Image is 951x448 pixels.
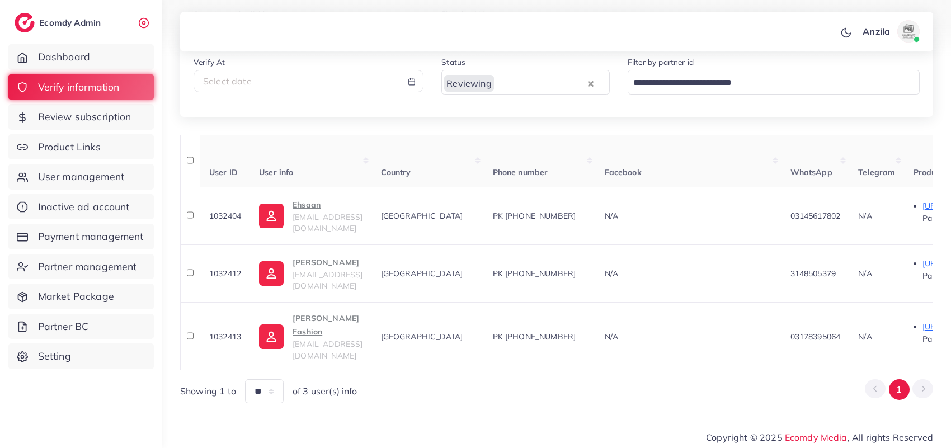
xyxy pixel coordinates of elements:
span: Product Links [38,140,101,154]
input: Search for option [495,74,585,92]
span: [EMAIL_ADDRESS][DOMAIN_NAME] [293,339,362,360]
img: ic-user-info.36bf1079.svg [259,324,284,349]
a: Partner BC [8,314,154,339]
a: logoEcomdy Admin [15,13,103,32]
span: [GEOGRAPHIC_DATA] [381,211,463,221]
a: Anzilaavatar [856,20,924,43]
span: 1032412 [209,268,241,279]
a: Verify information [8,74,154,100]
a: User management [8,164,154,190]
span: , All rights Reserved [848,431,933,444]
img: ic-user-info.36bf1079.svg [259,204,284,228]
span: N/A [858,268,872,279]
label: Filter by partner id [628,56,694,68]
span: User ID [209,167,238,177]
span: PK [PHONE_NUMBER] [493,211,576,221]
img: logo [15,13,35,32]
a: Ehsaan[EMAIL_ADDRESS][DOMAIN_NAME] [259,198,362,234]
span: N/A [605,332,618,342]
p: Anzila [863,25,890,38]
span: Facebook [605,167,642,177]
span: Copyright © 2025 [706,431,933,444]
span: Payment management [38,229,144,244]
span: [EMAIL_ADDRESS][DOMAIN_NAME] [293,212,362,233]
label: Status [441,56,465,68]
a: [PERSON_NAME] Fashion[EMAIL_ADDRESS][DOMAIN_NAME] [259,312,362,361]
span: N/A [605,268,618,279]
a: Review subscription [8,104,154,130]
span: [GEOGRAPHIC_DATA] [381,332,463,342]
span: Partner management [38,260,137,274]
span: of 3 user(s) info [293,385,357,398]
div: Search for option [628,70,920,94]
span: Inactive ad account [38,200,130,214]
h2: Ecomdy Admin [39,17,103,28]
button: Clear Selected [588,77,594,89]
span: 1032404 [209,211,241,221]
input: Search for option [629,74,905,92]
span: WhatsApp [790,167,832,177]
span: Market Package [38,289,114,304]
span: 1032413 [209,332,241,342]
span: Telegram [858,167,895,177]
ul: Pagination [865,379,933,400]
span: [GEOGRAPHIC_DATA] [381,268,463,279]
a: Setting [8,343,154,369]
a: Payment management [8,224,154,249]
span: User management [38,169,124,184]
span: User info [259,167,293,177]
span: N/A [858,332,872,342]
span: Review subscription [38,110,131,124]
span: Phone number [493,167,548,177]
span: Showing 1 to [180,385,236,398]
a: [PERSON_NAME][EMAIL_ADDRESS][DOMAIN_NAME] [259,256,362,292]
a: Ecomdy Media [785,432,848,443]
a: Inactive ad account [8,194,154,220]
p: Ehsaan [293,198,362,211]
span: N/A [858,211,872,221]
span: 03178395064 [790,332,841,342]
span: Setting [38,349,71,364]
span: Reviewing [444,75,493,92]
span: Dashboard [38,50,90,64]
span: Verify information [38,80,120,95]
span: [EMAIL_ADDRESS][DOMAIN_NAME] [293,270,362,291]
span: 3148505379 [790,268,836,279]
img: ic-user-info.36bf1079.svg [259,261,284,286]
p: [PERSON_NAME] Fashion [293,312,362,338]
div: Search for option [441,70,610,94]
a: Market Package [8,284,154,309]
a: Dashboard [8,44,154,70]
span: PK [PHONE_NUMBER] [493,268,576,279]
p: [PERSON_NAME] [293,256,362,269]
a: Product Links [8,134,154,160]
label: Verify At [194,56,225,68]
span: PK [PHONE_NUMBER] [493,332,576,342]
span: N/A [605,211,618,221]
span: Select date [203,76,252,87]
a: Partner management [8,254,154,280]
span: Country [381,167,411,177]
button: Go to page 1 [889,379,910,400]
span: 03145617802 [790,211,841,221]
span: Partner BC [38,319,89,334]
img: avatar [897,20,920,43]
